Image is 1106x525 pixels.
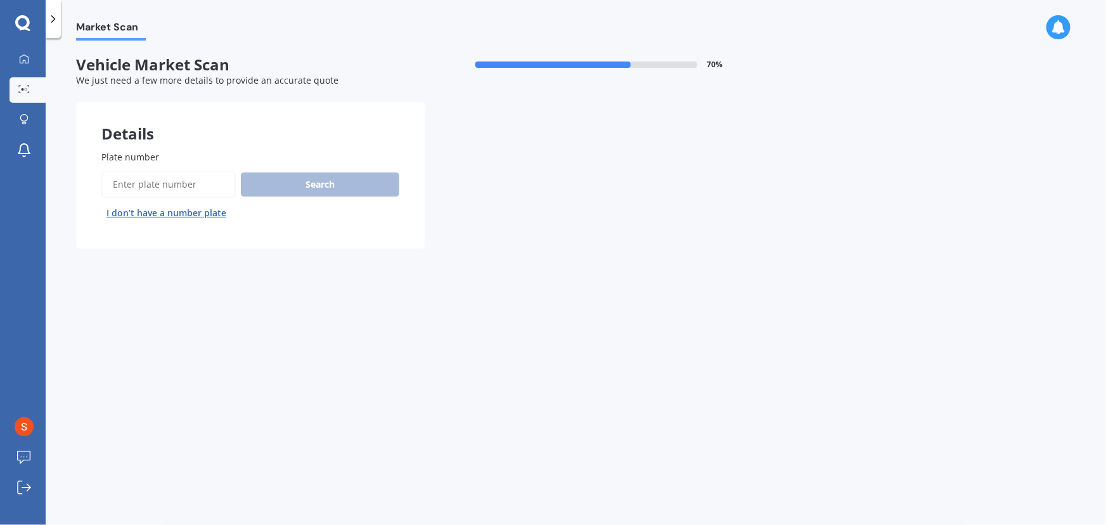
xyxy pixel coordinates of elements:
[76,102,425,140] div: Details
[76,74,338,86] span: We just need a few more details to provide an accurate quote
[101,151,159,163] span: Plate number
[101,203,231,223] button: I don’t have a number plate
[15,417,34,436] img: ACg8ocKu5sO8XVHdEpXSfj3XpRmTmjtEXVbpdwrIxaHev9iNunHGyk8=s96-c
[76,56,425,74] span: Vehicle Market Scan
[101,171,236,198] input: Enter plate number
[76,21,146,38] span: Market Scan
[707,60,723,69] span: 70 %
